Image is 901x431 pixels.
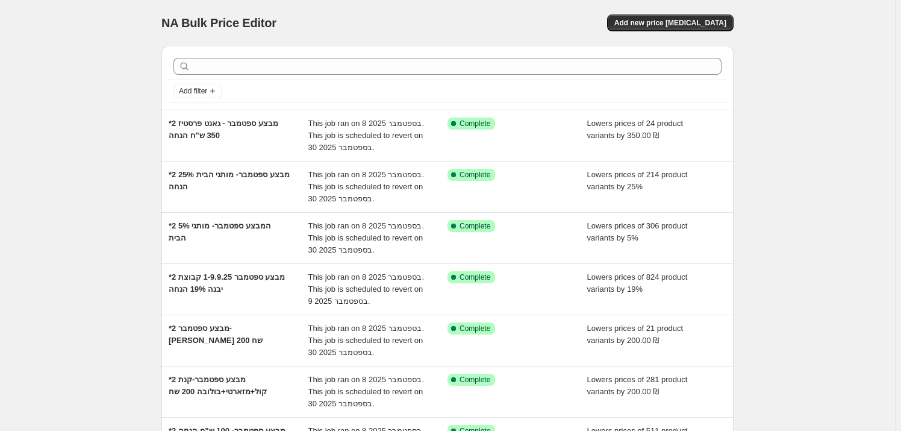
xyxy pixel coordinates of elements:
span: *2 מבצע ספטמבר-קנת קול+מזארטי+בולובה 200 שח [169,375,267,396]
span: This job ran on 8 בספטמבר 2025. This job is scheduled to revert on 9 בספטמבר 2025. [308,272,425,306]
span: This job ran on 8 בספטמבר 2025. This job is scheduled to revert on 30 בספטמבר 2025. [308,324,425,357]
span: Add new price [MEDICAL_DATA] [614,18,726,28]
span: This job ran on 8 בספטמבר 2025. This job is scheduled to revert on 30 בספטמבר 2025. [308,375,425,408]
span: Lowers prices of 21 product variants by 200.00 ₪ [587,324,684,345]
span: *2 מבצע ספטמבר- מותגי הבית 25% הנחה [169,170,290,191]
span: This job ran on 8 בספטמבר 2025. This job is scheduled to revert on 30 בספטמבר 2025. [308,221,425,254]
button: Add filter [173,84,222,98]
span: Add filter [179,86,207,96]
span: Lowers prices of 824 product variants by 19% [587,272,688,294]
span: Lowers prices of 24 product variants by 350.00 ₪ [587,119,684,140]
span: Lowers prices of 214 product variants by 25% [587,170,688,191]
span: *2 מבצע ספטמבר 1-9.9.25 קבוצת יבנה 19% הנחה [169,272,285,294]
button: Add new price [MEDICAL_DATA] [607,14,734,31]
span: This job ran on 8 בספטמבר 2025. This job is scheduled to revert on 30 בספטמבר 2025. [308,170,425,203]
span: Complete [460,221,490,231]
span: Lowers prices of 306 product variants by 5% [587,221,688,242]
span: Lowers prices of 281 product variants by 200.00 ₪ [587,375,688,396]
span: *2 מבצע ספטמבר - גאנט פרסטיז 350 ש"ח הנחה [169,119,278,140]
span: Complete [460,375,490,385]
span: Complete [460,272,490,282]
span: This job ran on 8 בספטמבר 2025. This job is scheduled to revert on 30 בספטמבר 2025. [308,119,425,152]
span: Complete [460,324,490,333]
span: *2 5% המבצע ספטמבר- מותגי הבית [169,221,271,242]
span: Complete [460,119,490,128]
span: *2 מבצע ספטמבר- [PERSON_NAME] 200 שח [169,324,263,345]
span: NA Bulk Price Editor [161,16,276,30]
span: Complete [460,170,490,180]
